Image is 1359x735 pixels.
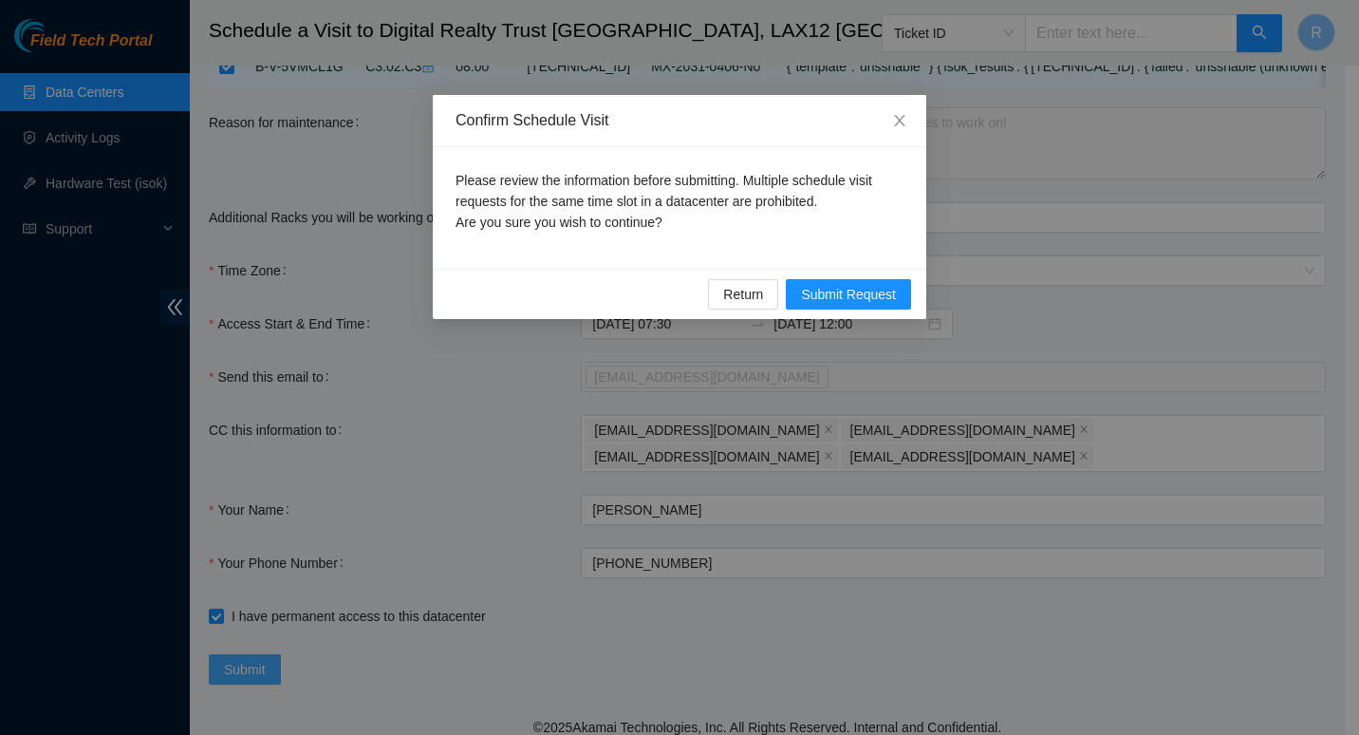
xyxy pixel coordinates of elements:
button: Submit Request [786,279,911,310]
span: Submit Request [801,284,896,305]
button: Close [873,95,926,148]
p: Please review the information before submitting. Multiple schedule visit requests for the same ti... [456,170,903,233]
div: Confirm Schedule Visit [456,110,903,131]
span: close [892,113,907,128]
button: Return [708,279,778,310]
span: Return [723,284,763,305]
